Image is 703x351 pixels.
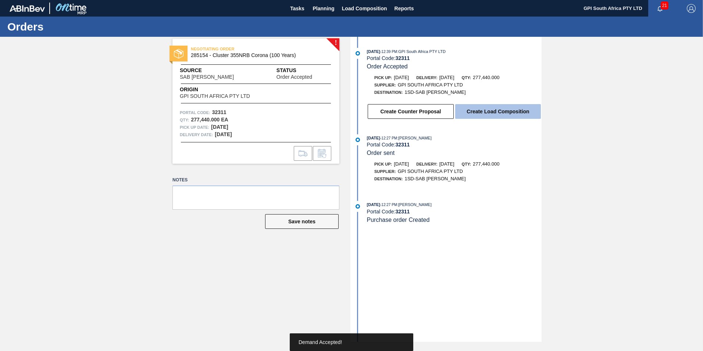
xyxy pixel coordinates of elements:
[374,169,396,174] span: Supplier:
[191,117,228,123] strong: 277,440.000 EA
[215,131,232,137] strong: [DATE]
[416,75,437,80] span: Delivery:
[289,4,306,13] span: Tasks
[367,209,542,214] div: Portal Code:
[374,177,403,181] span: Destination:
[367,150,395,156] span: Order sent
[374,90,403,95] span: Destination:
[374,83,396,87] span: Supplier:
[367,217,430,223] span: Purchase order Created
[439,75,454,80] span: [DATE]
[380,203,397,207] span: - 12:27 PM
[180,116,189,124] span: Qty :
[367,63,408,70] span: Order Accepted
[191,53,324,58] span: 285154 - Cluster 355NRB Corona (100 Years)
[356,204,360,209] img: atual
[180,74,234,80] span: SAB [PERSON_NAME]
[374,162,392,166] span: Pick up:
[265,214,339,229] button: Save notes
[313,146,331,161] div: Inform order change
[367,136,380,140] span: [DATE]
[648,3,672,14] button: Notifications
[395,209,410,214] strong: 32311
[172,175,339,185] label: Notes
[398,169,463,174] span: GPI SOUTH AFRICA PTY LTD
[212,109,226,115] strong: 32311
[473,161,499,167] span: 277,440.000
[276,67,332,74] span: Status
[356,138,360,142] img: atual
[462,75,471,80] span: Qty:
[211,124,228,130] strong: [DATE]
[404,89,465,95] span: 1SD-SAB [PERSON_NAME]
[368,104,454,119] button: Create Counter Proposal
[380,136,397,140] span: - 12:27 PM
[180,67,256,74] span: Source
[404,176,465,181] span: 1SD-SAB [PERSON_NAME]
[367,55,542,61] div: Portal Code:
[180,86,268,93] span: Origin
[356,51,360,56] img: atual
[174,49,183,58] img: status
[439,161,454,167] span: [DATE]
[661,1,668,10] span: 21
[367,202,380,207] span: [DATE]
[416,162,437,166] span: Delivery:
[395,4,414,13] span: Reports
[191,45,294,53] span: NEGOTIATING ORDER
[394,161,409,167] span: [DATE]
[180,93,250,99] span: GPI SOUTH AFRICA PTY LTD
[397,136,432,140] span: : [PERSON_NAME]
[398,82,463,88] span: GPI SOUTH AFRICA PTY LTD
[473,75,499,80] span: 277,440.000
[397,202,432,207] span: : [PERSON_NAME]
[395,55,410,61] strong: 32311
[299,339,342,345] span: Demand Accepted!
[294,146,312,161] div: Go to Load Composition
[276,74,312,80] span: Order Accepted
[180,131,213,138] span: Delivery Date:
[462,162,471,166] span: Qty:
[394,75,409,80] span: [DATE]
[10,5,45,12] img: TNhmsLtSVTkK8tSr43FrP2fwEKptu5GPRR3wAAAABJRU5ErkJggg==
[180,124,209,131] span: Pick up Date:
[687,4,696,13] img: Logout
[397,49,446,54] span: : GPI South Africa PTY LTD
[180,109,210,116] span: Portal Code:
[367,49,380,54] span: [DATE]
[374,75,392,80] span: Pick up:
[313,4,335,13] span: Planning
[455,104,541,119] button: Create Load Composition
[342,4,387,13] span: Load Composition
[380,50,397,54] span: - 12:39 PM
[395,142,410,148] strong: 32311
[7,22,138,31] h1: Orders
[367,142,542,148] div: Portal Code:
